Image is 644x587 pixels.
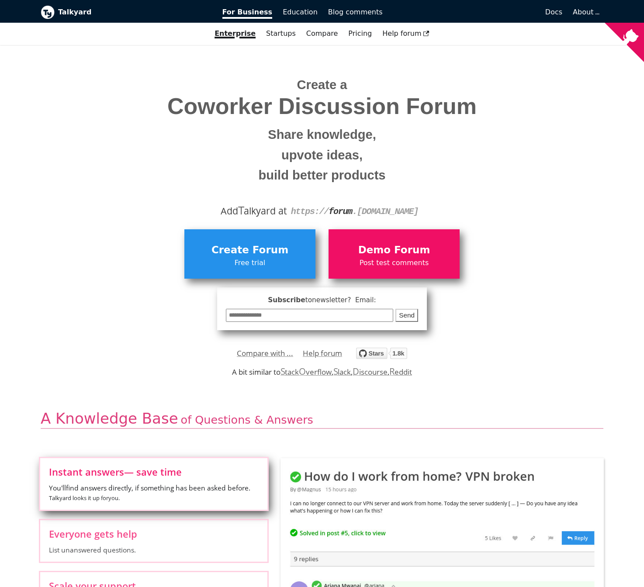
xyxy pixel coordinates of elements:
[49,529,259,539] span: Everyone gets help
[238,202,244,218] span: T
[353,367,387,377] a: Discourse
[353,365,359,377] span: D
[277,5,323,20] a: Education
[47,204,597,218] div: Add alkyard at
[41,5,210,19] a: Talkyard logoTalkyard
[47,124,597,145] small: Share knowledge,
[41,5,55,19] img: Talkyard logo
[389,365,395,377] span: R
[333,365,338,377] span: S
[395,309,418,322] button: Send
[303,347,342,360] a: Help forum
[226,295,418,306] span: Subscribe
[356,349,407,362] a: Star debiki/talkyard on GitHub
[333,242,455,259] span: Demo Forum
[49,467,259,477] span: Instant answers — save time
[222,8,273,19] span: For Business
[323,5,388,20] a: Blog comments
[299,365,306,377] span: O
[49,494,120,502] small: Talkyard looks it up for you .
[237,347,293,360] a: Compare with ...
[356,348,407,359] img: talkyard.svg
[305,296,376,304] span: to newsletter ? Email:
[306,29,338,38] a: Compare
[189,257,311,269] span: Free trial
[377,26,435,41] a: Help forum
[333,257,455,269] span: Post test comments
[41,409,603,429] h2: A Knowledge Base
[47,145,597,166] small: upvote ideas,
[333,367,351,377] a: Slack
[297,78,347,92] span: Create a
[49,545,259,555] span: List unanswered questions.
[184,229,315,278] a: Create ForumFree trial
[382,29,429,38] span: Help forum
[280,365,285,377] span: S
[388,5,568,20] a: Docs
[291,207,419,217] code: https:// . [DOMAIN_NAME]
[209,26,261,41] a: Enterprise
[329,229,460,278] a: Demo ForumPost test comments
[261,26,301,41] a: Startups
[545,8,562,16] span: Docs
[280,367,332,377] a: StackOverflow
[181,413,313,426] span: of Questions & Answers
[283,8,318,16] span: Education
[329,207,352,217] strong: forum
[47,94,597,119] span: Coworker Discussion Forum
[328,8,383,16] span: Blog comments
[58,7,210,18] b: Talkyard
[389,367,412,377] a: Reddit
[189,242,311,259] span: Create Forum
[343,26,377,41] a: Pricing
[49,483,259,503] span: You'll find answers directly, if something has been asked before.
[47,165,597,186] small: build better products
[573,8,598,16] a: About
[217,5,278,20] a: For Business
